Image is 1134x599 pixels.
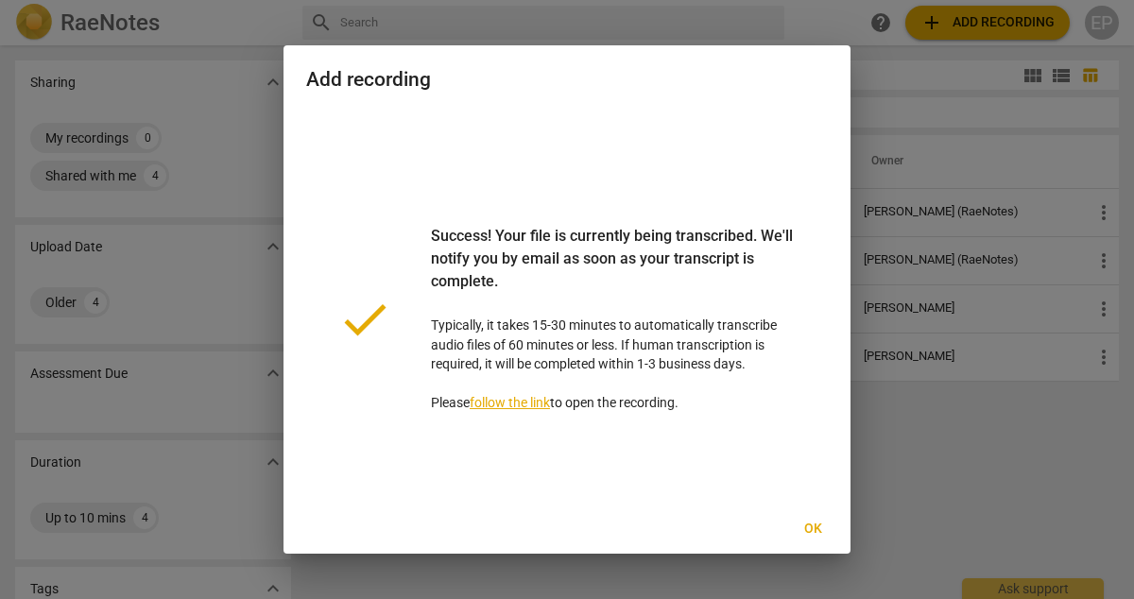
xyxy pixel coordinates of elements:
span: Ok [798,520,828,539]
h2: Add recording [306,68,828,92]
span: done [336,291,393,348]
p: Typically, it takes 15-30 minutes to automatically transcribe audio files of 60 minutes or less. ... [431,225,798,413]
div: Success! Your file is currently being transcribed. We'll notify you by email as soon as your tran... [431,225,798,316]
button: Ok [782,512,843,546]
a: follow the link [470,395,550,410]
